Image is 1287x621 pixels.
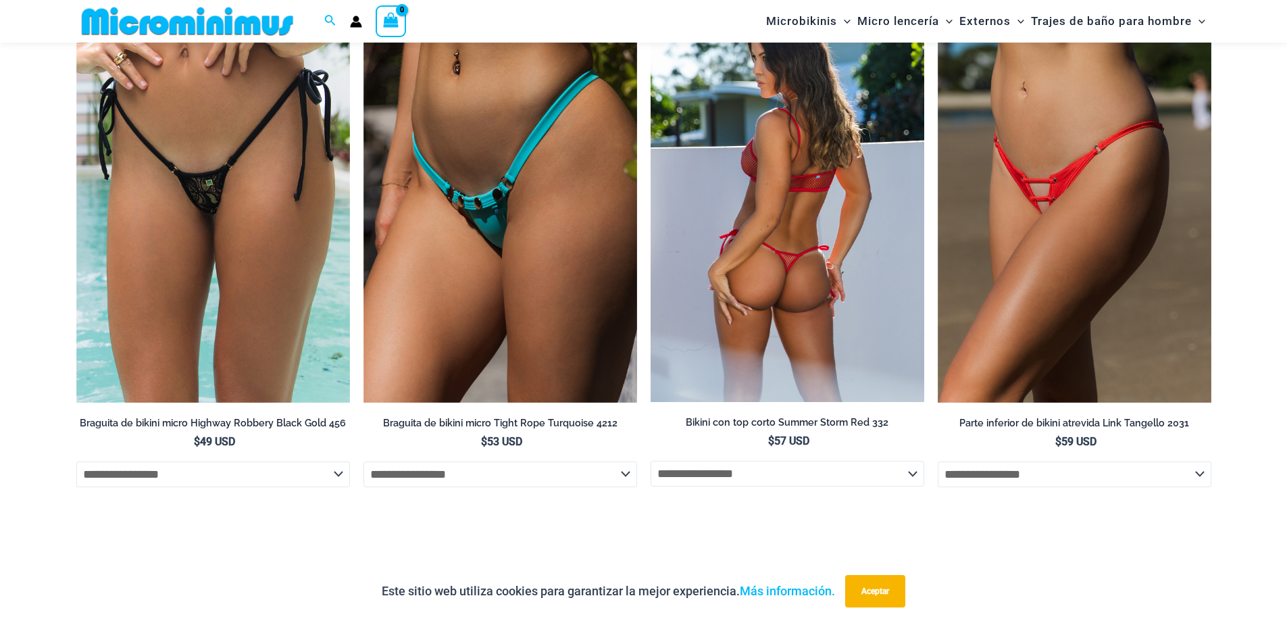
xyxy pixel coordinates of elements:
a: Trajes de baño para hombreAlternar menúAlternar menú [1028,4,1209,39]
span: Alternar menú [1192,4,1205,39]
span: Alternar menú [939,4,953,39]
font: Micro lencería [857,14,939,28]
a: Bikini con top corto Summer Storm Red 332 [651,416,924,434]
a: Braguita de bikini micro Tight Rope Turquoise 4212 [363,417,637,434]
span: Alternar menú [1011,4,1024,39]
font: Externos [959,14,1011,28]
a: Más información. [740,584,835,598]
font: $ [481,435,487,448]
font: 59 USD [1061,435,1096,448]
font: $ [768,434,774,447]
font: Bikini con top corto Summer Storm Red 332 [686,416,888,428]
font: Braguita de bikini micro Tight Rope Turquoise 4212 [383,417,617,428]
font: $ [194,435,200,448]
span: Alternar menú [837,4,851,39]
font: Microbikinis [766,14,837,28]
font: Trajes de baño para hombre [1031,14,1192,28]
font: Este sitio web utiliza cookies para garantizar la mejor experiencia. [382,584,740,598]
font: 53 USD [487,435,522,448]
a: MicrobikinisAlternar menúAlternar menú [763,4,854,39]
a: Braguita de bikini micro Highway Robbery Black Gold 456 [76,417,350,434]
button: Aceptar [845,575,905,607]
a: Micro lenceríaAlternar menúAlternar menú [854,4,956,39]
font: Aceptar [861,587,889,596]
a: ExternosAlternar menúAlternar menú [956,4,1028,39]
font: Parte inferior de bikini atrevida Link Tangello 2031 [959,417,1189,428]
a: Ver carrito de compras, vacío [376,5,407,36]
a: Enlace del icono de la cuenta [350,16,362,28]
a: Enlace del icono de búsqueda [324,13,336,30]
font: $ [1055,435,1061,448]
font: 57 USD [774,434,809,447]
font: 49 USD [200,435,235,448]
nav: Navegación del sitio [761,2,1211,41]
font: Braguita de bikini micro Highway Robbery Black Gold 456 [80,417,346,428]
img: MM SHOP LOGO PLANO [76,6,299,36]
a: Parte inferior de bikini atrevida Link Tangello 2031 [938,417,1211,434]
